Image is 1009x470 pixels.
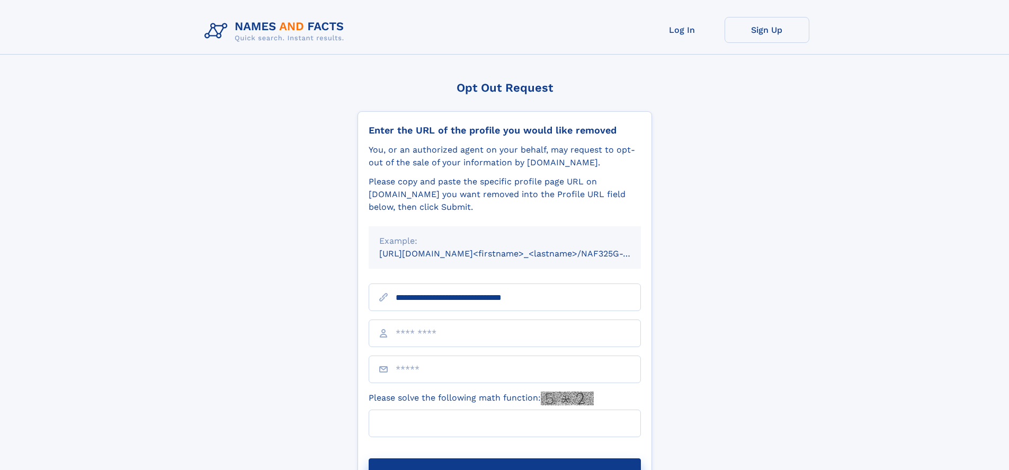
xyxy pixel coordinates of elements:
div: Enter the URL of the profile you would like removed [369,125,641,136]
small: [URL][DOMAIN_NAME]<firstname>_<lastname>/NAF325G-xxxxxxxx [379,249,661,259]
div: You, or an authorized agent on your behalf, may request to opt-out of the sale of your informatio... [369,144,641,169]
div: Example: [379,235,630,247]
label: Please solve the following math function: [369,392,594,405]
a: Log In [640,17,725,43]
div: Please copy and paste the specific profile page URL on [DOMAIN_NAME] you want removed into the Pr... [369,175,641,214]
div: Opt Out Request [358,81,652,94]
img: Logo Names and Facts [200,17,353,46]
a: Sign Up [725,17,809,43]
